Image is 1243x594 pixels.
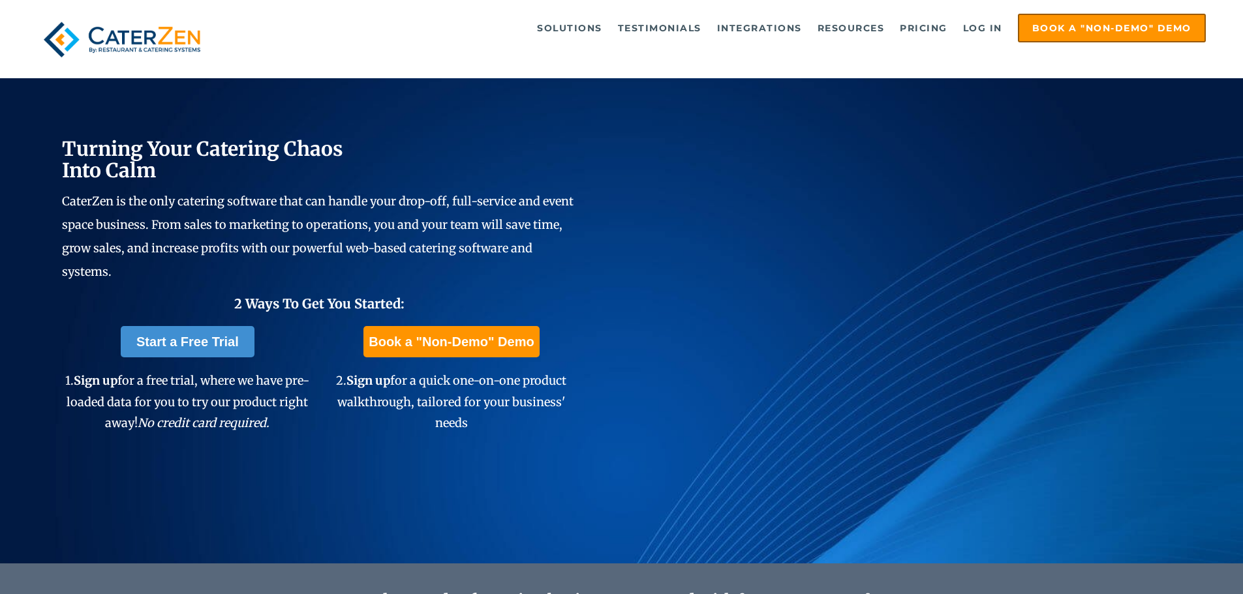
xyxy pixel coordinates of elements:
a: Book a "Non-Demo" Demo [363,326,539,357]
a: Resources [811,15,891,41]
a: Testimonials [611,15,708,41]
a: Integrations [711,15,808,41]
span: 2. for a quick one-on-one product walkthrough, tailored for your business' needs [336,373,566,430]
span: Sign up [346,373,390,388]
a: Pricing [893,15,954,41]
span: 2 Ways To Get You Started: [234,295,405,312]
span: Sign up [74,373,117,388]
span: 1. for a free trial, where we have pre-loaded data for you to try our product right away! [65,373,309,430]
a: Solutions [530,15,609,41]
span: Turning Your Catering Chaos Into Calm [62,136,343,183]
em: No credit card required. [138,415,269,430]
a: Book a "Non-Demo" Demo [1018,14,1206,42]
a: Log in [957,15,1009,41]
div: Navigation Menu [237,14,1206,42]
a: Start a Free Trial [121,326,254,357]
img: caterzen [37,14,207,65]
span: CaterZen is the only catering software that can handle your drop-off, full-service and event spac... [62,194,574,279]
